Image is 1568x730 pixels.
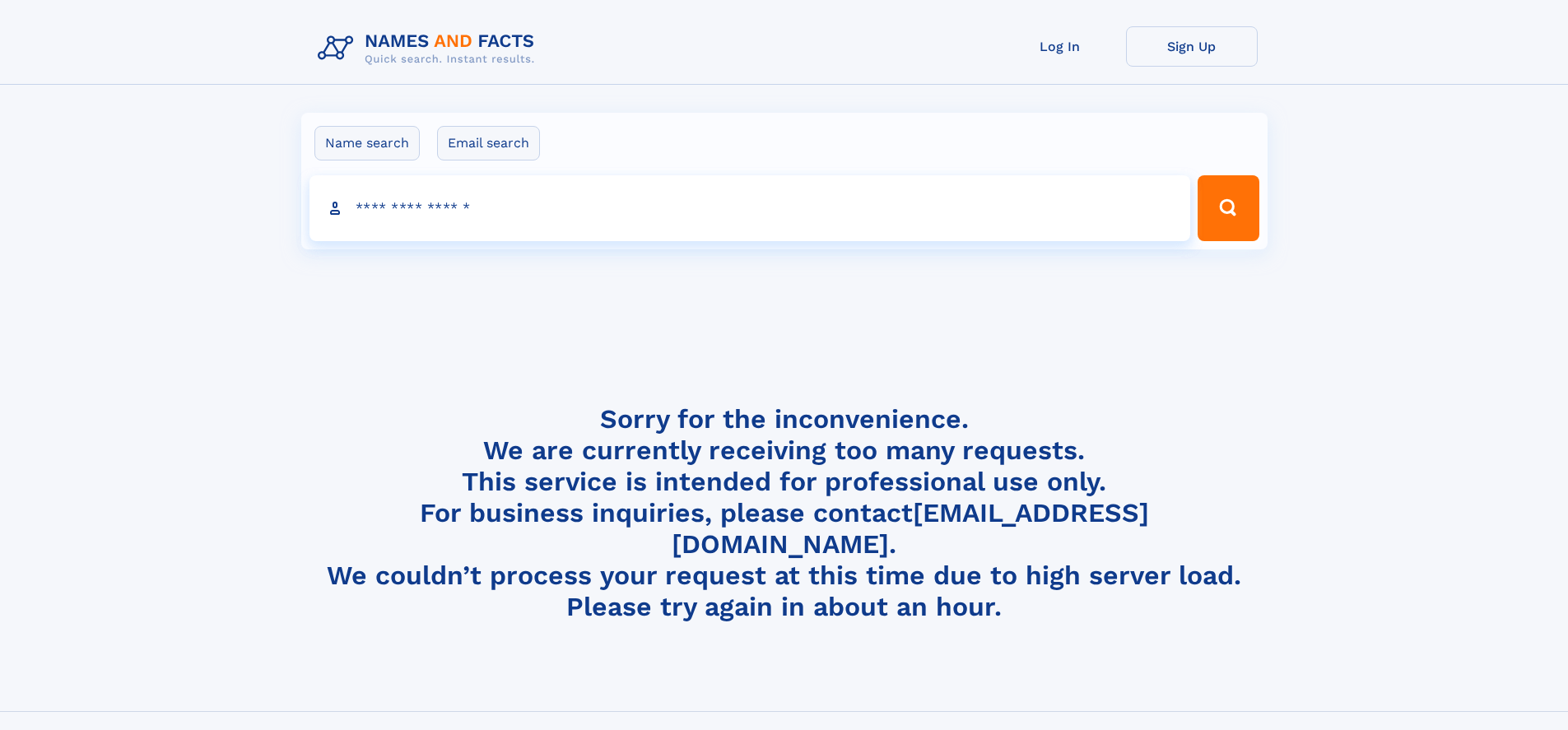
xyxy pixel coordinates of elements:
[314,126,420,160] label: Name search
[309,175,1191,241] input: search input
[672,497,1149,560] a: [EMAIL_ADDRESS][DOMAIN_NAME]
[994,26,1126,67] a: Log In
[437,126,540,160] label: Email search
[311,403,1258,623] h4: Sorry for the inconvenience. We are currently receiving too many requests. This service is intend...
[311,26,548,71] img: Logo Names and Facts
[1126,26,1258,67] a: Sign Up
[1198,175,1259,241] button: Search Button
